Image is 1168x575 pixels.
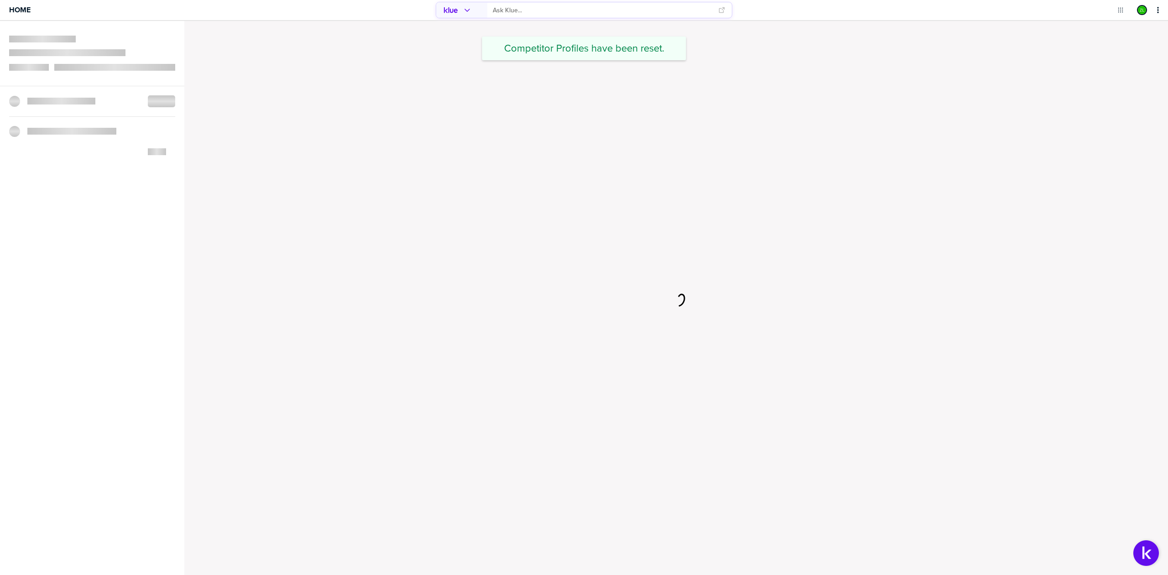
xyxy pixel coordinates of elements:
span: Competitor Profiles have been reset. [504,42,664,55]
button: Open Drop [1116,5,1125,15]
button: Open Support Center [1133,540,1159,566]
span: Home [9,6,31,14]
a: Edit Profile [1136,4,1148,16]
div: Zev L. [1137,5,1147,15]
input: Ask Klue... [493,3,713,18]
img: 68efa1eb0dd1966221c28eaef6eec194-sml.png [1138,6,1146,14]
